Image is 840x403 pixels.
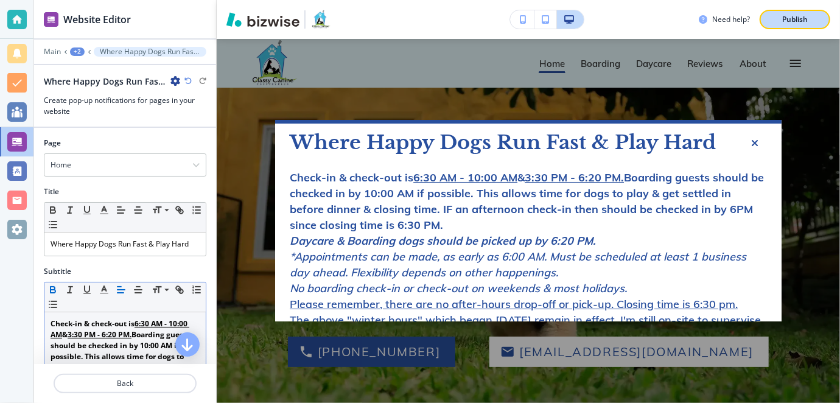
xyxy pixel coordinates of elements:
[290,131,716,154] p: Where Happy Dogs Run Fast & Play Hard
[44,75,166,88] h2: Where Happy Dogs Run Fast & Play Hard
[44,138,61,149] h2: Page
[51,159,71,170] h4: Home
[44,95,206,117] h3: Create pop-up notifications for pages in your website
[44,47,61,56] button: Main
[782,14,808,25] p: Publish
[226,12,299,27] img: Bizwise Logo
[54,374,197,393] button: Back
[712,14,750,25] h3: Need help?
[290,234,596,248] em: Daycare & Boarding dogs should be picked up by 6:20 PM.
[290,250,746,279] em: *Appointments can be made, as early as 6:00 AM. Must be scheduled at least 1 business day ahead. ...
[290,312,767,360] p: The above "winter hours" which began [DATE] remain in effect. I'm still on-site to supervise dayc...
[525,170,624,184] u: 3:30 PM - 6:20 PM.
[51,239,200,250] p: Where Happy Dogs Run Fast & Play Hard
[760,10,830,29] button: Publish
[44,266,71,277] h2: Subtitle
[68,329,131,340] u: 3:30 PM - 6:20 PM.
[44,186,59,197] h2: Title
[290,281,627,295] em: No boarding check-in or check-out on weekends & most holidays.
[94,47,206,57] button: Where Happy Dogs Run Fast & Play Hard
[310,10,331,29] img: Your Logo
[55,378,195,389] p: Back
[63,12,131,27] h2: Website Editor
[70,47,85,56] button: +2
[290,170,764,232] strong: Check-in & check-out is & Boarding guests should be checked in by 10:00 AM if possible. This allo...
[51,318,189,340] u: 6:30 AM - 10:00 AM
[100,47,200,56] p: Where Happy Dogs Run Fast & Play Hard
[44,12,58,27] img: editor icon
[290,297,738,311] u: Please remember, there are no after-hours drop-off or pick-up. Closing time is 6:30 pm.
[413,170,517,184] u: 6:30 AM - 10:00 AM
